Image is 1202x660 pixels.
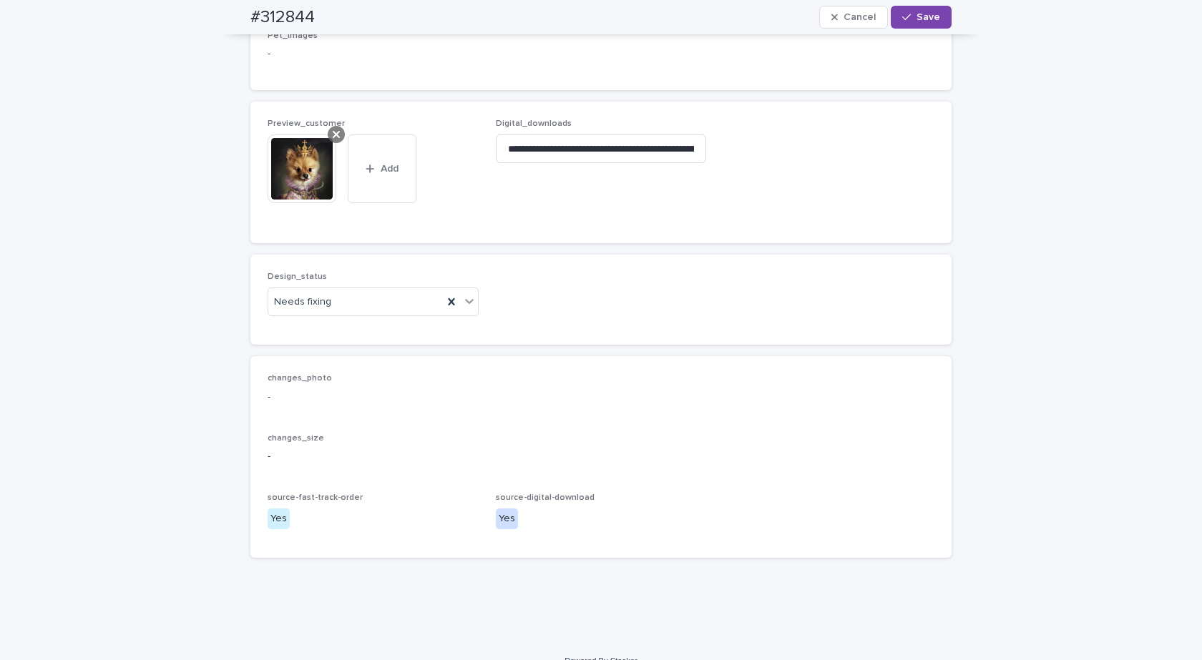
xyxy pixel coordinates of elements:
span: changes_photo [268,374,332,383]
p: - [268,449,934,464]
p: - [268,46,934,61]
span: changes_size [268,434,324,443]
button: Save [891,6,952,29]
span: source-fast-track-order [268,493,363,502]
div: Yes [268,508,290,529]
span: Preview_customer [268,119,345,128]
span: source-digital-download [496,493,595,502]
span: Pet_Images [268,31,318,40]
button: Cancel [819,6,888,29]
button: Add [348,134,416,203]
span: Design_status [268,272,327,281]
span: Save [917,12,940,22]
h2: #312844 [250,7,315,28]
span: Add [381,164,399,174]
div: Yes [496,508,518,529]
span: Needs fixing [274,295,331,310]
p: - [268,390,934,405]
span: Digital_downloads [496,119,572,128]
span: Cancel [844,12,876,22]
